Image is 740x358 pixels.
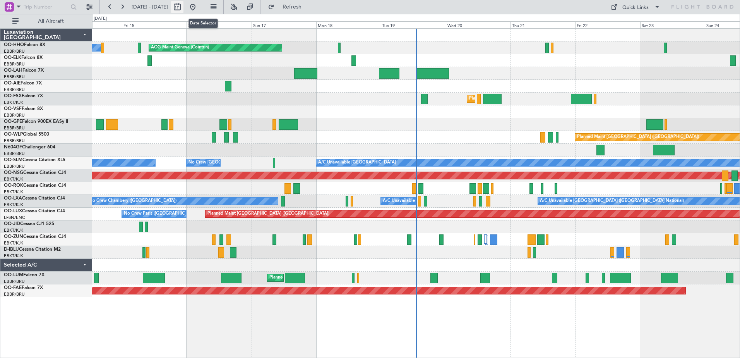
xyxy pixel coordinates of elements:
[4,196,65,201] a: OO-LXACessna Citation CJ4
[4,151,25,157] a: EBBR/BRU
[4,145,22,150] span: N604GF
[4,100,23,105] a: EBKT/KJK
[4,247,19,252] span: D-IBLU
[4,94,43,98] a: OO-FSXFalcon 7X
[188,19,218,28] div: Date Selector
[469,93,559,105] div: Planned Maint Kortrijk-[GEOGRAPHIC_DATA]
[4,55,21,60] span: OO-ELK
[381,21,445,28] div: Tue 19
[4,176,23,182] a: EBKT/KJK
[575,21,640,28] div: Fri 22
[4,234,66,239] a: OO-ZUNCessna Citation CJ4
[4,158,65,162] a: OO-SLMCessna Citation XLS
[4,158,22,162] span: OO-SLM
[4,189,23,195] a: EBKT/KJK
[4,81,42,86] a: OO-AIEFalcon 7X
[4,286,22,290] span: OO-FAE
[276,4,308,10] span: Refresh
[122,21,187,28] div: Fri 15
[4,215,25,220] a: LFSN/ENC
[4,94,22,98] span: OO-FSX
[4,74,25,80] a: EBBR/BRU
[132,3,168,10] span: [DATE] - [DATE]
[4,43,45,47] a: OO-HHOFalcon 8X
[4,119,68,124] a: OO-GPEFalcon 900EX EASy II
[94,15,107,22] div: [DATE]
[4,291,25,297] a: EBBR/BRU
[188,157,318,169] div: No Crew [GEOGRAPHIC_DATA] ([GEOGRAPHIC_DATA] National)
[4,55,43,60] a: OO-ELKFalcon 8X
[4,81,21,86] span: OO-AIE
[20,19,82,24] span: All Aircraft
[4,87,25,93] a: EBBR/BRU
[316,21,381,28] div: Mon 18
[89,195,176,207] div: No Crew Chambery ([GEOGRAPHIC_DATA])
[151,42,209,53] div: AOG Maint Geneva (Cointrin)
[124,208,200,220] div: No Crew Paris ([GEOGRAPHIC_DATA])
[264,1,311,13] button: Refresh
[4,170,23,175] span: OO-NSG
[207,208,329,220] div: Planned Maint [GEOGRAPHIC_DATA] ([GEOGRAPHIC_DATA])
[622,4,649,12] div: Quick Links
[4,107,22,111] span: OO-VSF
[9,15,84,28] button: All Aircraft
[4,209,22,213] span: OO-LUX
[4,61,25,67] a: EBBR/BRU
[4,183,66,188] a: OO-ROKCessna Citation CJ4
[4,222,54,226] a: OO-JIDCessna CJ1 525
[4,119,22,124] span: OO-GPE
[4,202,23,208] a: EBKT/KJK
[269,272,409,284] div: Planned Maint [GEOGRAPHIC_DATA] ([GEOGRAPHIC_DATA] National)
[4,240,23,246] a: EBKT/KJK
[4,234,23,239] span: OO-ZUN
[446,21,510,28] div: Wed 20
[4,253,23,259] a: EBKT/KJK
[4,107,43,111] a: OO-VSFFalcon 8X
[577,131,699,143] div: Planned Maint [GEOGRAPHIC_DATA] ([GEOGRAPHIC_DATA])
[4,132,23,137] span: OO-WLP
[4,164,25,169] a: EBBR/BRU
[540,195,684,207] div: A/C Unavailable [GEOGRAPHIC_DATA] ([GEOGRAPHIC_DATA] National)
[383,195,527,207] div: A/C Unavailable [GEOGRAPHIC_DATA] ([GEOGRAPHIC_DATA] National)
[4,138,25,144] a: EBBR/BRU
[640,21,705,28] div: Sat 23
[318,157,396,169] div: A/C Unavailable [GEOGRAPHIC_DATA]
[4,222,20,226] span: OO-JID
[4,43,24,47] span: OO-HHO
[4,273,45,277] a: OO-LUMFalcon 7X
[4,68,22,73] span: OO-LAH
[4,273,23,277] span: OO-LUM
[252,21,316,28] div: Sun 17
[4,227,23,233] a: EBKT/KJK
[4,170,66,175] a: OO-NSGCessna Citation CJ4
[4,68,44,73] a: OO-LAHFalcon 7X
[4,247,61,252] a: D-IBLUCessna Citation M2
[4,145,55,150] a: N604GFChallenger 604
[510,21,575,28] div: Thu 21
[4,286,43,290] a: OO-FAEFalcon 7X
[4,279,25,284] a: EBBR/BRU
[4,132,49,137] a: OO-WLPGlobal 5500
[4,183,23,188] span: OO-ROK
[4,48,25,54] a: EBBR/BRU
[607,1,664,13] button: Quick Links
[4,112,25,118] a: EBBR/BRU
[4,196,22,201] span: OO-LXA
[24,1,68,13] input: Trip Number
[4,125,25,131] a: EBBR/BRU
[4,209,65,213] a: OO-LUXCessna Citation CJ4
